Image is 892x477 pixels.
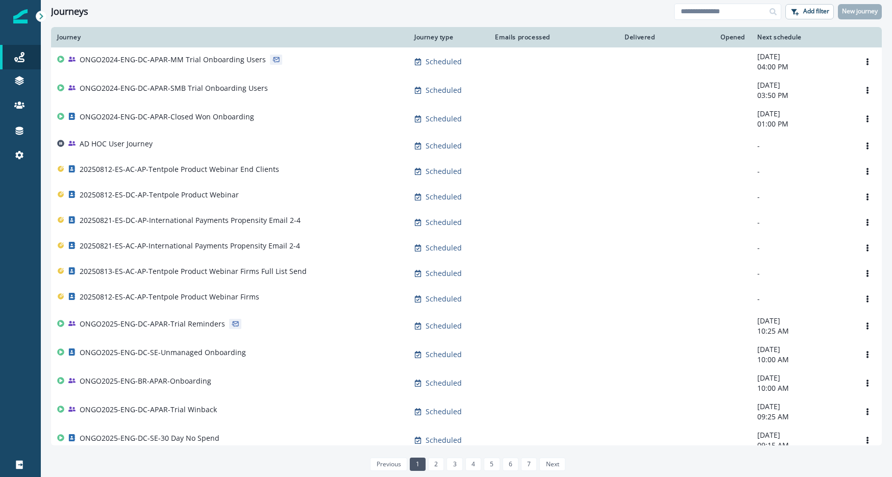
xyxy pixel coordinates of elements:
[426,85,462,95] p: Scheduled
[757,326,847,336] p: 10:25 AM
[13,9,28,23] img: Inflection
[51,105,882,133] a: ONGO2024-ENG-DC-APAR-Closed Won OnboardingScheduled-[DATE]01:00 PMOptions
[51,76,882,105] a: ONGO2024-ENG-DC-APAR-SMB Trial Onboarding UsersScheduled-[DATE]03:50 PMOptions
[803,8,829,15] p: Add filter
[80,433,219,443] p: ONGO2025-ENG-DC-SE-30 Day No Spend
[757,344,847,355] p: [DATE]
[757,412,847,422] p: 09:25 AM
[521,458,537,471] a: Page 7
[757,33,847,41] div: Next schedule
[57,33,402,41] div: Journey
[51,397,882,426] a: ONGO2025-ENG-DC-APAR-Trial WinbackScheduled-[DATE]09:25 AMOptions
[410,458,426,471] a: Page 1 is your current page
[859,404,876,419] button: Options
[785,4,834,19] button: Add filter
[426,268,462,279] p: Scheduled
[51,286,882,312] a: 20250812-ES-AC-AP-Tentpole Product Webinar FirmsScheduled--Options
[80,190,239,200] p: 20250812-ES-DC-AP-Tentpole Product Webinar
[80,347,246,358] p: ONGO2025-ENG-DC-SE-Unmanaged Onboarding
[757,243,847,253] p: -
[426,407,462,417] p: Scheduled
[447,458,462,471] a: Page 3
[51,261,882,286] a: 20250813-ES-AC-AP-Tentpole Product Webinar Firms Full List SendScheduled--Options
[757,119,847,129] p: 01:00 PM
[859,164,876,179] button: Options
[51,426,882,455] a: ONGO2025-ENG-DC-SE-30 Day No SpendScheduled-[DATE]09:15 AMOptions
[426,166,462,177] p: Scheduled
[859,83,876,98] button: Options
[838,4,882,19] button: New journey
[51,184,882,210] a: 20250812-ES-DC-AP-Tentpole Product WebinarScheduled--Options
[757,373,847,383] p: [DATE]
[426,192,462,202] p: Scheduled
[757,52,847,62] p: [DATE]
[859,240,876,256] button: Options
[426,141,462,151] p: Scheduled
[757,268,847,279] p: -
[757,90,847,101] p: 03:50 PM
[426,349,462,360] p: Scheduled
[80,139,153,149] p: AD HOC User Journey
[80,241,300,251] p: 20250821-ES-AC-AP-International Payments Propensity Email 2-4
[51,47,882,76] a: ONGO2024-ENG-DC-APAR-MM Trial Onboarding UsersScheduled-[DATE]04:00 PMOptions
[80,292,259,302] p: 20250812-ES-AC-AP-Tentpole Product Webinar Firms
[80,266,307,277] p: 20250813-ES-AC-AP-Tentpole Product Webinar Firms Full List Send
[484,458,500,471] a: Page 5
[51,235,882,261] a: 20250821-ES-AC-AP-International Payments Propensity Email 2-4Scheduled--Options
[51,340,882,369] a: ONGO2025-ENG-DC-SE-Unmanaged OnboardingScheduled-[DATE]10:00 AMOptions
[859,111,876,127] button: Options
[426,435,462,445] p: Scheduled
[426,217,462,228] p: Scheduled
[859,266,876,281] button: Options
[859,189,876,205] button: Options
[859,215,876,230] button: Options
[757,316,847,326] p: [DATE]
[414,33,479,41] div: Journey type
[426,294,462,304] p: Scheduled
[426,57,462,67] p: Scheduled
[80,55,266,65] p: ONGO2024-ENG-DC-APAR-MM Trial Onboarding Users
[428,458,444,471] a: Page 2
[757,192,847,202] p: -
[80,83,268,93] p: ONGO2024-ENG-DC-APAR-SMB Trial Onboarding Users
[80,164,279,174] p: 20250812-ES-AC-AP-Tentpole Product Webinar End Clients
[859,291,876,307] button: Options
[859,347,876,362] button: Options
[80,376,211,386] p: ONGO2025-ENG-BR-APAR-Onboarding
[426,321,462,331] p: Scheduled
[757,80,847,90] p: [DATE]
[757,141,847,151] p: -
[859,138,876,154] button: Options
[757,217,847,228] p: -
[426,243,462,253] p: Scheduled
[503,458,518,471] a: Page 6
[757,294,847,304] p: -
[367,458,565,471] ul: Pagination
[51,133,882,159] a: AD HOC User JourneyScheduled--Options
[51,312,882,340] a: ONGO2025-ENG-DC-APAR-Trial RemindersScheduled-[DATE]10:25 AMOptions
[491,33,550,41] div: Emails processed
[51,369,882,397] a: ONGO2025-ENG-BR-APAR-OnboardingScheduled-[DATE]10:00 AMOptions
[562,33,655,41] div: Delivered
[757,440,847,450] p: 09:15 AM
[80,405,217,415] p: ONGO2025-ENG-DC-APAR-Trial Winback
[757,430,847,440] p: [DATE]
[80,215,301,225] p: 20250821-ES-DC-AP-International Payments Propensity Email 2-4
[539,458,565,471] a: Next page
[80,112,254,122] p: ONGO2024-ENG-DC-APAR-Closed Won Onboarding
[426,114,462,124] p: Scheduled
[667,33,745,41] div: Opened
[757,383,847,393] p: 10:00 AM
[859,375,876,391] button: Options
[80,319,225,329] p: ONGO2025-ENG-DC-APAR-Trial Reminders
[757,109,847,119] p: [DATE]
[859,318,876,334] button: Options
[859,54,876,69] button: Options
[757,355,847,365] p: 10:00 AM
[51,6,88,17] h1: Journeys
[757,401,847,412] p: [DATE]
[757,62,847,72] p: 04:00 PM
[842,8,878,15] p: New journey
[859,433,876,448] button: Options
[51,210,882,235] a: 20250821-ES-DC-AP-International Payments Propensity Email 2-4Scheduled--Options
